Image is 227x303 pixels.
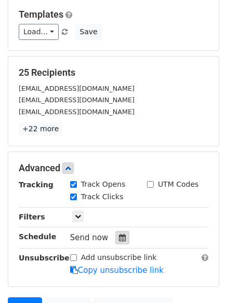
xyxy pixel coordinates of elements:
[19,9,63,20] a: Templates
[70,266,164,275] a: Copy unsubscribe link
[81,179,126,190] label: Track Opens
[19,213,45,221] strong: Filters
[19,254,70,262] strong: Unsubscribe
[19,232,56,241] strong: Schedule
[19,24,59,40] a: Load...
[75,24,102,40] button: Save
[175,253,227,303] iframe: Chat Widget
[81,252,157,263] label: Add unsubscribe link
[19,181,54,189] strong: Tracking
[19,67,208,78] h5: 25 Recipients
[70,233,109,242] span: Send now
[19,108,135,116] small: [EMAIL_ADDRESS][DOMAIN_NAME]
[81,191,124,202] label: Track Clicks
[19,122,62,135] a: +22 more
[19,162,208,174] h5: Advanced
[19,96,135,104] small: [EMAIL_ADDRESS][DOMAIN_NAME]
[158,179,198,190] label: UTM Codes
[19,85,135,92] small: [EMAIL_ADDRESS][DOMAIN_NAME]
